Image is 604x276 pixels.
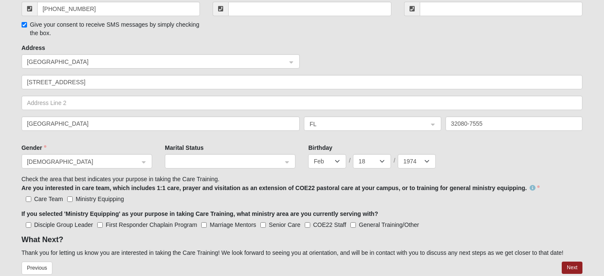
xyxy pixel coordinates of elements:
[97,222,103,228] input: First Responder Chaplain Program
[22,262,53,275] button: Previous
[34,221,93,228] span: Disciple Group Leader
[260,222,266,228] input: Senior Care
[349,156,350,165] span: /
[22,144,46,152] label: Gender
[27,157,139,166] span: Female
[562,262,582,274] button: Next
[359,221,419,228] span: General Training/Other
[269,221,301,228] span: Senior Care
[26,222,31,228] input: Disciple Group Leader
[22,75,583,89] input: Address Line 1
[26,196,31,202] input: Care Team
[309,119,420,129] span: FL
[350,222,356,228] input: General Training/Other
[308,144,332,152] label: Birthday
[305,222,310,228] input: COE22 Staff
[22,96,583,110] input: Address Line 2
[30,21,200,36] span: Give your consent to receive SMS messages by simply checking the box.
[201,222,207,228] input: Marriage Mentors
[76,196,124,202] span: Ministry Equipping
[27,57,279,66] span: United States
[313,221,346,228] span: COE22 Staff
[22,248,583,257] p: Thank you for letting us know you are interested in taking the Care Training! We look forward to ...
[22,22,27,28] input: Give your consent to receive SMS messages by simply checking the box.
[22,116,300,131] input: City
[165,144,204,152] label: Marital Status
[22,44,45,52] label: Address
[22,235,583,245] h4: What Next?
[22,210,378,218] label: If you selected 'Ministry Equipping' as your purpose in taking Care Training, what ministry area ...
[34,196,63,202] span: Care Team
[210,221,256,228] span: Marriage Mentors
[445,116,582,131] input: Zip
[67,196,73,202] input: Ministry Equipping
[394,156,395,165] span: /
[106,221,197,228] span: First Responder Chaplain Program
[22,184,540,192] label: Are you interested in care team, which includes 1:1 care, prayer and visitation as an extension o...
